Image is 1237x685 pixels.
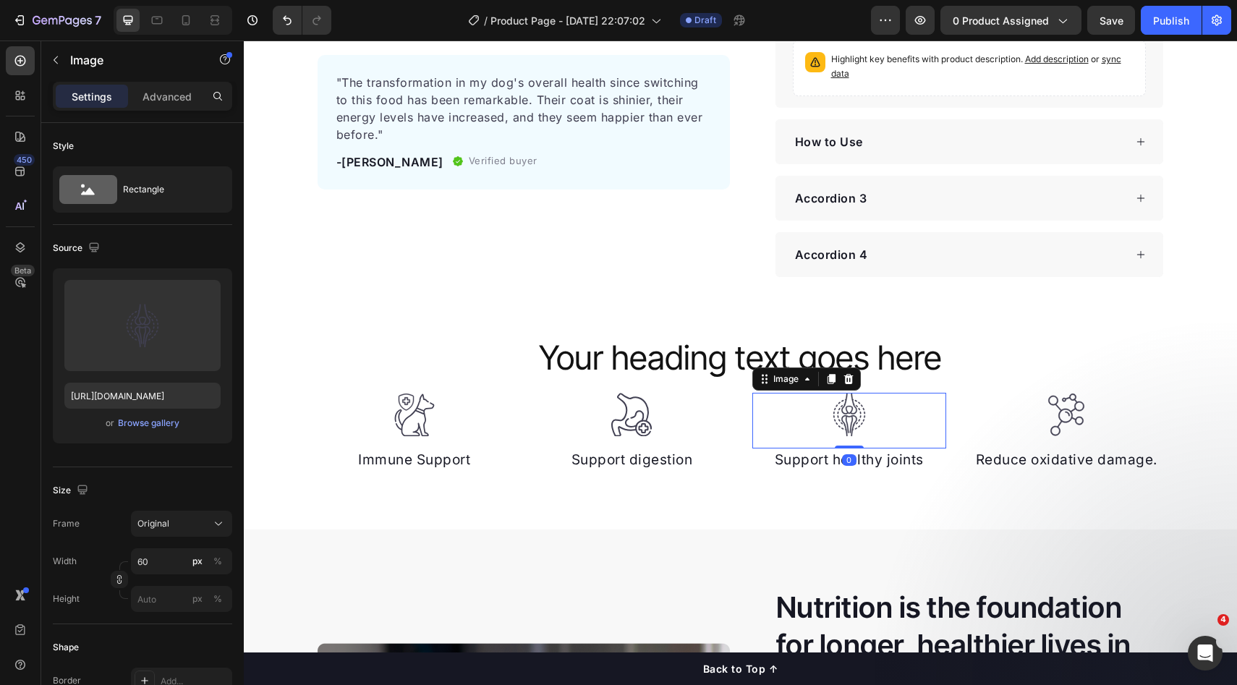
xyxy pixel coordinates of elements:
[192,592,203,605] div: px
[11,265,35,276] div: Beta
[70,51,193,69] p: Image
[53,555,77,568] label: Width
[694,14,716,27] span: Draft
[149,352,192,396] img: 495611768014373769-102daaca-9cf2-4711-8f44-7b8313c0763d.svg
[584,352,627,396] img: 495611768014373769-d4ab8aed-d63a-4024-af0b-f0a1f434b09a.svg
[527,332,558,345] div: Image
[244,41,1237,685] iframe: Design area
[118,417,179,430] div: Browse gallery
[53,140,74,153] div: Style
[106,414,114,432] span: or
[1141,6,1202,35] button: Publish
[53,592,80,605] label: Height
[459,621,535,636] div: Back to Top ↑
[484,13,488,28] span: /
[53,481,91,501] div: Size
[121,304,164,348] img: preview-image
[64,383,221,409] input: https://example.com/image.jpg
[143,89,192,104] p: Advanced
[1153,13,1189,28] div: Publish
[510,409,702,430] p: Support healthy joints
[209,553,226,570] button: px
[727,409,919,430] p: Reduce oxidative damage.
[940,6,1081,35] button: 0 product assigned
[551,205,624,223] p: Accordion 4
[189,590,206,608] button: %
[209,590,226,608] button: px
[53,239,103,258] div: Source
[53,641,79,654] div: Shape
[123,173,211,206] div: Rectangle
[131,511,232,537] button: Original
[95,12,101,29] p: 7
[137,517,169,530] span: Original
[1188,636,1223,671] iframe: Intercom live chat
[72,89,112,104] p: Settings
[131,586,232,612] input: px%
[598,414,613,425] div: 0
[1217,614,1229,626] span: 4
[490,13,645,28] span: Product Page - [DATE] 22:07:02
[6,6,108,35] button: 7
[273,6,331,35] div: Undo/Redo
[14,154,35,166] div: 450
[1,296,992,339] p: Your heading text goes here
[551,149,624,166] p: Accordion 3
[1087,6,1135,35] button: Save
[953,13,1049,28] span: 0 product assigned
[213,555,222,568] div: %
[213,592,222,605] div: %
[189,553,206,570] button: %
[192,555,203,568] div: px
[75,409,267,430] p: Immune Support
[131,548,232,574] input: px%
[532,548,919,661] p: Nutrition is the foundation for longer, healthier lives in dogs.
[1100,14,1123,27] span: Save
[292,409,484,430] p: Support digestion
[366,352,409,396] img: 495611768014373769-1841055a-c466-405c-aa1d-460d2394428c.svg
[53,517,80,530] label: Frame
[551,93,619,110] p: How to Use
[801,352,844,396] img: 495611768014373769-1cbd2799-6668-40fe-84ba-e8b6c9135f18.svg
[117,416,180,430] button: Browse gallery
